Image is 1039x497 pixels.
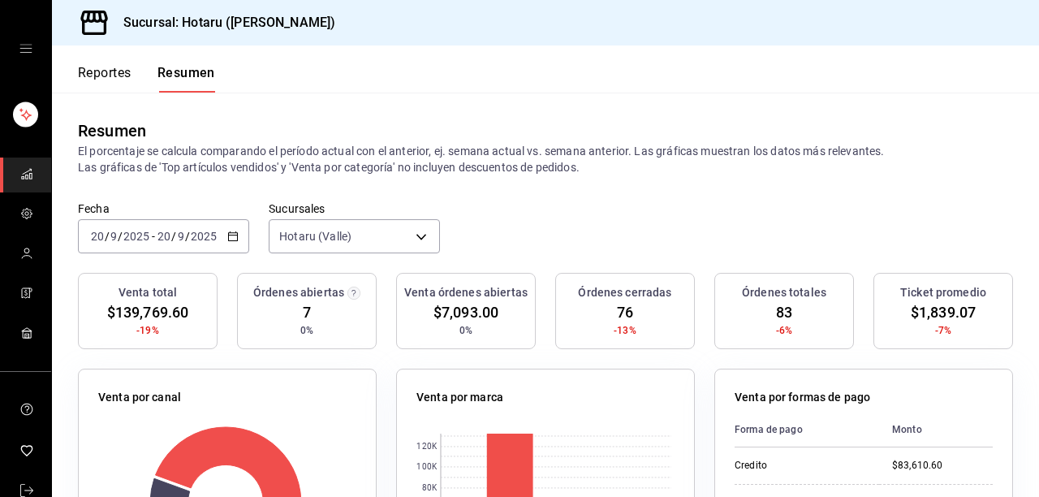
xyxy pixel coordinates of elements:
[105,230,110,243] span: /
[78,203,249,214] label: Fecha
[19,42,32,55] button: open drawer
[123,230,150,243] input: ----
[110,230,118,243] input: --
[735,459,866,473] div: Credito
[735,413,879,447] th: Forma de pago
[776,301,792,323] span: 83
[78,143,1013,175] p: El porcentaje se calcula comparando el período actual con el anterior, ej. semana actual vs. sema...
[416,463,437,472] text: 100K
[879,413,993,447] th: Monto
[900,284,986,301] h3: Ticket promedio
[177,230,185,243] input: --
[892,459,993,473] div: $83,610.60
[110,13,335,32] h3: Sucursal: Hotaru ([PERSON_NAME])
[185,230,190,243] span: /
[171,230,176,243] span: /
[119,284,177,301] h3: Venta total
[78,65,131,93] button: Reportes
[279,228,351,244] span: Hotaru (Valle)
[404,284,528,301] h3: Venta órdenes abiertas
[152,230,155,243] span: -
[416,443,437,452] text: 120K
[614,323,636,338] span: -13%
[617,301,633,323] span: 76
[269,203,440,214] label: Sucursales
[107,301,188,323] span: $139,769.60
[190,230,218,243] input: ----
[742,284,826,301] h3: Órdenes totales
[78,65,215,93] div: navigation tabs
[157,65,215,93] button: Resumen
[118,230,123,243] span: /
[136,323,159,338] span: -19%
[422,484,438,493] text: 80K
[578,284,671,301] h3: Órdenes cerradas
[303,301,311,323] span: 7
[935,323,951,338] span: -7%
[98,389,181,406] p: Venta por canal
[253,284,344,301] h3: Órdenes abiertas
[90,230,105,243] input: --
[157,230,171,243] input: --
[911,301,976,323] span: $1,839.07
[459,323,472,338] span: 0%
[776,323,792,338] span: -6%
[300,323,313,338] span: 0%
[78,119,146,143] div: Resumen
[433,301,498,323] span: $7,093.00
[735,389,870,406] p: Venta por formas de pago
[416,389,503,406] p: Venta por marca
